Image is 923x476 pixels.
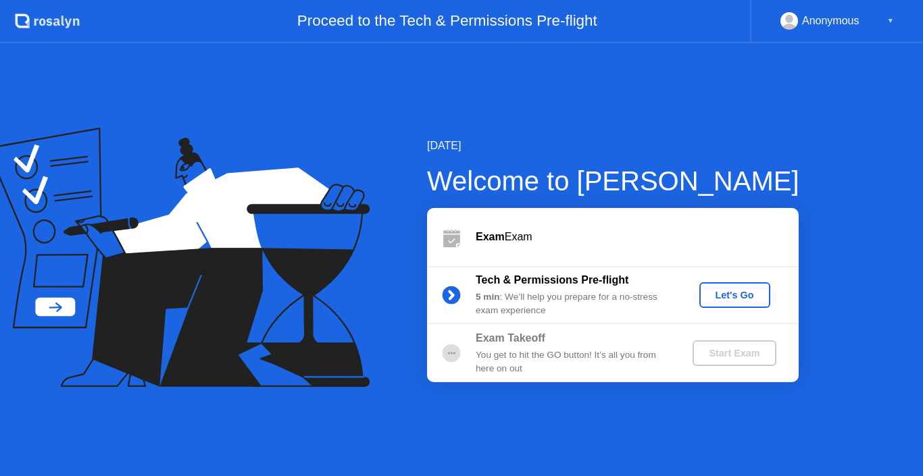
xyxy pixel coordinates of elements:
[698,348,770,359] div: Start Exam
[705,290,765,300] div: Let's Go
[427,161,799,201] div: Welcome to [PERSON_NAME]
[476,229,799,245] div: Exam
[476,292,500,302] b: 5 min
[476,231,505,242] b: Exam
[699,282,770,308] button: Let's Go
[802,12,859,30] div: Anonymous
[693,340,776,366] button: Start Exam
[427,138,799,154] div: [DATE]
[476,274,628,286] b: Tech & Permissions Pre-flight
[476,332,545,344] b: Exam Takeoff
[887,12,894,30] div: ▼
[476,348,670,376] div: You get to hit the GO button! It’s all you from here on out
[476,290,670,318] div: : We’ll help you prepare for a no-stress exam experience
